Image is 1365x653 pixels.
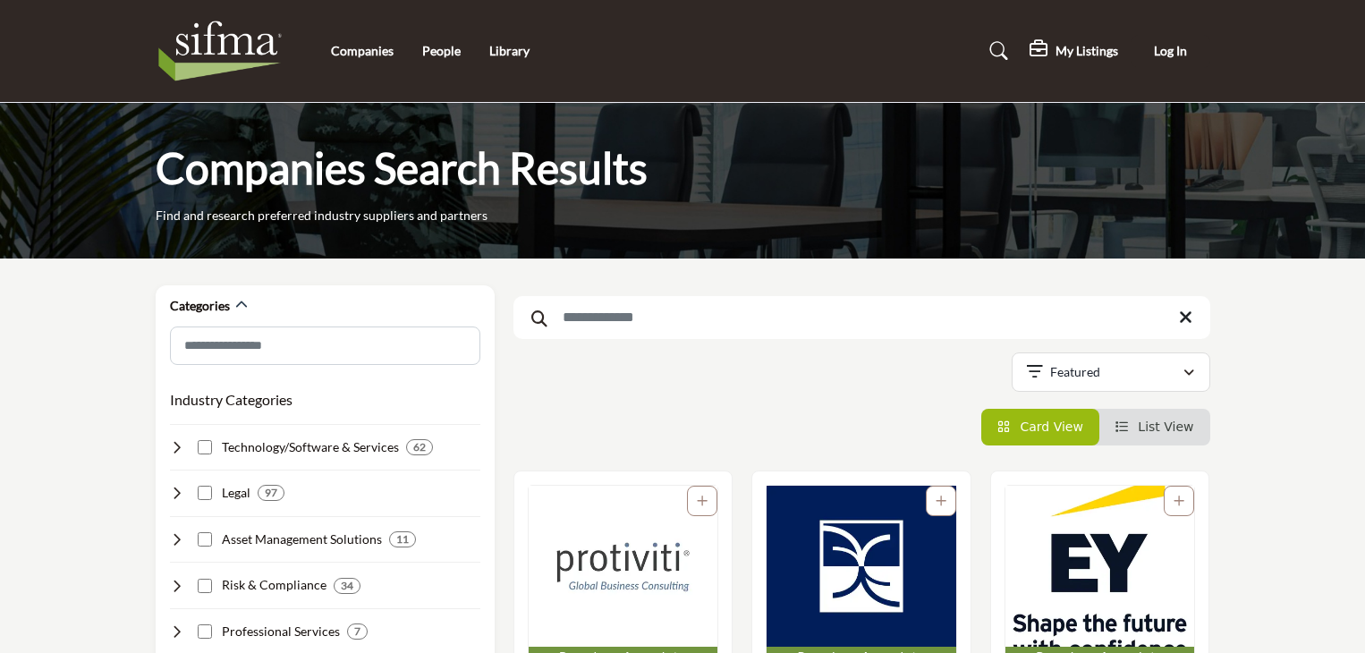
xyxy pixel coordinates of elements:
[697,494,708,508] a: Add To List
[406,439,433,455] div: 62 Results For Technology/Software & Services
[1012,352,1210,392] button: Featured
[170,326,480,365] input: Search Category
[222,576,326,594] h4: Risk & Compliance: Helping securities industry firms manage risk, ensure compliance, and prevent ...
[222,438,399,456] h4: Technology/Software & Services: Developing and implementing technology solutions to support secur...
[222,623,340,640] h4: Professional Services: Delivering staffing, training, and outsourcing services to support securit...
[1115,420,1194,434] a: View List
[1005,486,1195,647] img: Ernst & Young LLP
[347,623,368,640] div: 7 Results For Professional Services
[354,625,360,638] b: 7
[1050,363,1100,381] p: Featured
[1056,43,1118,59] h5: My Listings
[1138,420,1193,434] span: List View
[513,296,1210,339] input: Search Keyword
[265,487,277,499] b: 97
[170,297,230,315] h2: Categories
[396,533,409,546] b: 11
[198,532,212,547] input: Select Asset Management Solutions checkbox
[258,485,284,501] div: 97 Results For Legal
[972,37,1020,65] a: Search
[331,43,394,58] a: Companies
[198,624,212,639] input: Select Professional Services checkbox
[156,140,648,196] h1: Companies Search Results
[156,207,487,225] p: Find and research preferred industry suppliers and partners
[341,580,353,592] b: 34
[198,486,212,500] input: Select Legal checkbox
[334,578,360,594] div: 34 Results For Risk & Compliance
[489,43,530,58] a: Library
[1099,409,1210,445] li: List View
[1132,35,1210,68] button: Log In
[1020,420,1082,434] span: Card View
[222,484,250,502] h4: Legal: Providing legal advice, compliance support, and litigation services to securities industry...
[981,409,1099,445] li: Card View
[198,579,212,593] input: Select Risk & Compliance checkbox
[198,440,212,454] input: Select Technology/Software & Services checkbox
[1154,43,1187,58] span: Log In
[1174,494,1184,508] a: Add To List
[170,389,292,411] button: Industry Categories
[997,420,1083,434] a: View Card
[767,486,956,647] img: Broadridge Financial Solutions, Inc.
[222,530,382,548] h4: Asset Management Solutions: Offering investment strategies, portfolio management, and performance...
[936,494,946,508] a: Add To List
[413,441,426,454] b: 62
[529,486,718,647] img: Protiviti
[422,43,461,58] a: People
[1030,40,1118,62] div: My Listings
[156,15,294,87] img: Site Logo
[389,531,416,547] div: 11 Results For Asset Management Solutions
